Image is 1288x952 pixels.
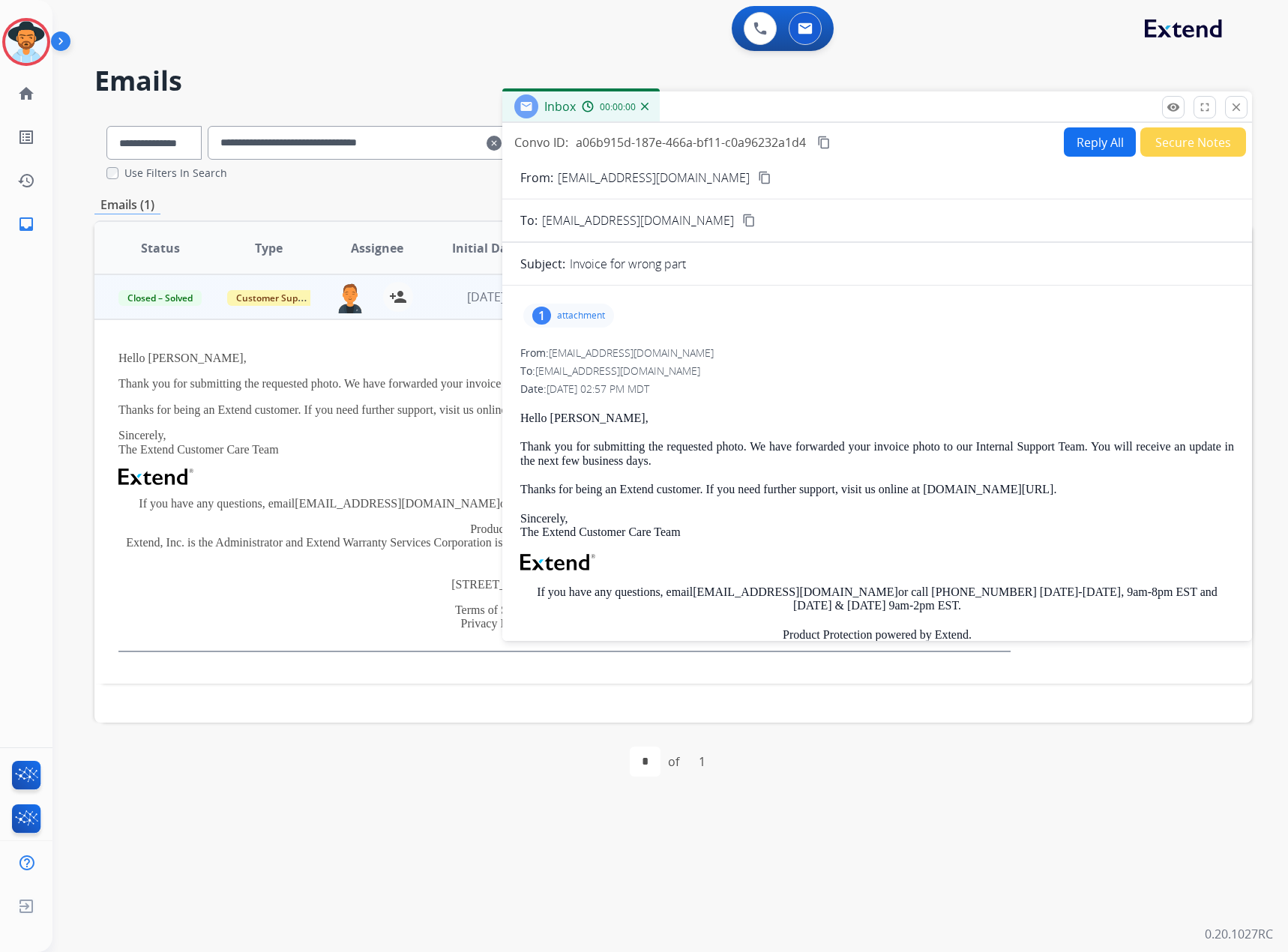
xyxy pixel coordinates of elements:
[520,412,1234,425] p: Hello [PERSON_NAME],
[255,239,283,257] span: Type
[118,403,1011,417] p: Thanks for being an Extend customer. If you need further support, visit us online at [DOMAIN_NAME...
[452,239,520,257] span: Initial Date
[576,134,806,151] span: a06b915d-187e-466a-bf11-c0a96232a1d4
[520,211,538,229] p: To:
[17,128,35,146] mat-icon: list_alt
[520,169,553,187] p: From:
[118,429,1011,457] p: Sincerely, The Extend Customer Care Team
[758,171,771,184] mat-icon: content_copy
[17,85,35,103] mat-icon: home
[817,136,831,149] mat-icon: content_copy
[693,585,898,598] a: [EMAIL_ADDRESS][DOMAIN_NAME]
[141,239,180,257] span: Status
[5,21,47,63] img: avatar
[520,440,1234,468] p: Thank you for submitting the requested photo. We have forwarded your invoice photo to our Interna...
[118,497,1011,510] p: If you have any questions, email or call [PHONE_NUMBER] [DATE]-[DATE], 9am-8pm EST and [DATE] & [...
[535,364,700,378] span: [EMAIL_ADDRESS][DOMAIN_NAME]
[520,255,565,273] p: Subject:
[118,377,1011,391] p: Thank you for submitting the requested photo. We have forwarded your invoice photo to our Interna...
[520,554,595,570] img: Extend Logo
[520,585,1234,613] p: If you have any questions, email or call [PHONE_NUMBER] [DATE]-[DATE], 9am-8pm EST and [DATE] & [...
[351,239,403,257] span: Assignee
[118,290,202,306] span: Closed – Solved
[549,346,714,360] span: [EMAIL_ADDRESS][DOMAIN_NAME]
[668,753,679,771] div: of
[558,169,750,187] p: [EMAIL_ADDRESS][DOMAIN_NAME]
[17,215,35,233] mat-icon: inbox
[542,211,734,229] span: [EMAIL_ADDRESS][DOMAIN_NAME]
[570,255,686,273] p: Invoice for wrong part
[547,382,649,396] span: [DATE] 02:57 PM MDT
[687,747,717,777] div: 1
[520,382,1234,397] div: Date:
[118,469,193,485] img: Extend Logo
[94,66,1252,96] h2: Emails
[520,346,1234,361] div: From:
[1140,127,1246,157] button: Secure Notes
[118,603,1011,631] p: Terms of Service - Privacy Policy -
[1230,100,1243,114] mat-icon: close
[227,290,325,306] span: Customer Support
[389,288,407,306] mat-icon: person_add
[742,214,756,227] mat-icon: content_copy
[1205,925,1273,943] p: 0.20.1027RC
[520,483,1234,496] p: Thanks for being an Extend customer. If you need further support, visit us online at [DOMAIN_NAME...
[467,289,505,305] span: [DATE]
[544,98,576,115] span: Inbox
[1064,127,1136,157] button: Reply All
[520,364,1234,379] div: To:
[124,166,227,181] label: Use Filters In Search
[1198,100,1212,114] mat-icon: fullscreen
[118,352,1011,365] p: Hello [PERSON_NAME],
[600,101,636,113] span: 00:00:00
[532,307,551,325] div: 1
[487,134,502,152] mat-icon: clear
[94,196,160,214] p: Emails (1)
[514,133,568,151] p: Convo ID:
[557,310,605,322] p: attachment
[520,512,1234,540] p: Sincerely, The Extend Customer Care Team
[295,497,500,510] a: [EMAIL_ADDRESS][DOMAIN_NAME]
[520,628,1234,697] p: Product Protection powered by Extend. Extend, Inc. is the Administrator and Extend Warranty Servi...
[335,282,365,313] img: agent-avatar
[1167,100,1180,114] mat-icon: remove_red_eye
[17,172,35,190] mat-icon: history
[118,522,1011,591] p: Product Protection powered by Extend. Extend, Inc. is the Administrator and Extend Warranty Servi...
